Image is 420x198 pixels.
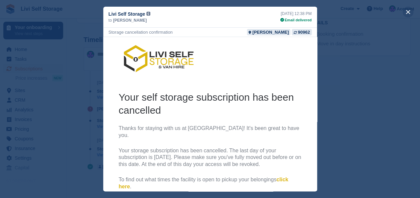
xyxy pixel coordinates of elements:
[292,29,311,35] a: 90962
[109,29,173,35] div: Storage cancellation confirmation
[403,7,413,17] button: close
[15,54,198,80] h2: Your self storage subscription has been cancelled
[109,11,145,17] span: Livi Self Storage
[247,29,290,35] a: [PERSON_NAME]
[15,6,96,38] img: Livi Self Storage Logo
[81,169,116,174] a: 0333 335 5433
[146,12,150,16] img: icon-info-grey-7440780725fd019a000dd9b08b2336e03edf1995a4989e88bcd33f0948082b44.svg
[109,17,112,23] span: to
[15,162,198,176] p: If you have a question about moving out please email or phone .
[113,17,147,23] span: [PERSON_NAME]
[252,29,289,35] div: [PERSON_NAME]
[280,11,312,17] div: [DATE] 12:38 PM
[280,17,312,23] div: Email delivered
[15,139,198,153] p: To find out what times the facility is open to pickup your belongings .
[15,88,198,102] p: Thanks for staying with us at [GEOGRAPHIC_DATA]! It's been great to have you.
[15,110,198,131] p: Your storage subscription has been cancelled. The last day of your subscription is [DATE]. Please...
[298,29,310,35] div: 90962
[15,140,185,152] a: click here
